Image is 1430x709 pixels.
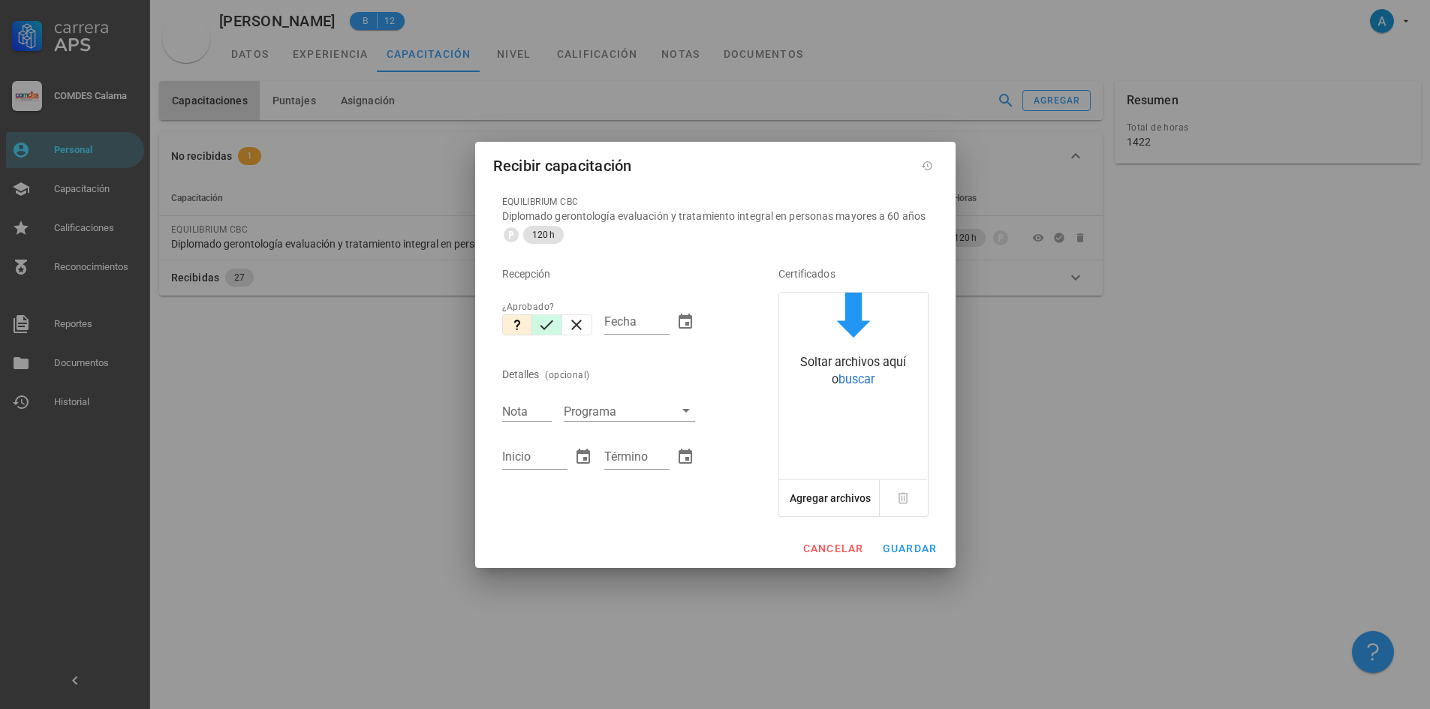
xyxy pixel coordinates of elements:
[502,256,736,292] div: Recepción
[532,226,555,244] span: 120 h
[502,209,929,223] div: Diplomado gerontología evaluación y tratamiento integral en personas mayores a 60 años
[876,535,944,562] button: guardar
[778,256,929,292] div: Certificados
[502,197,579,207] span: EQUILIBRIUM CBC
[786,480,875,516] button: Agregar archivos
[796,535,869,562] button: cancelar
[838,372,875,386] span: buscar
[882,542,938,554] span: guardar
[779,480,880,516] button: Agregar archivos
[545,368,589,383] div: (opcional)
[779,293,928,392] button: Soltar archivos aquí obuscar
[779,354,928,388] div: Soltar archivos aquí o
[802,542,863,554] span: cancelar
[502,356,540,392] div: Detalles
[502,299,593,314] div: ¿Aprobado?
[493,154,632,178] div: Recibir capacitación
